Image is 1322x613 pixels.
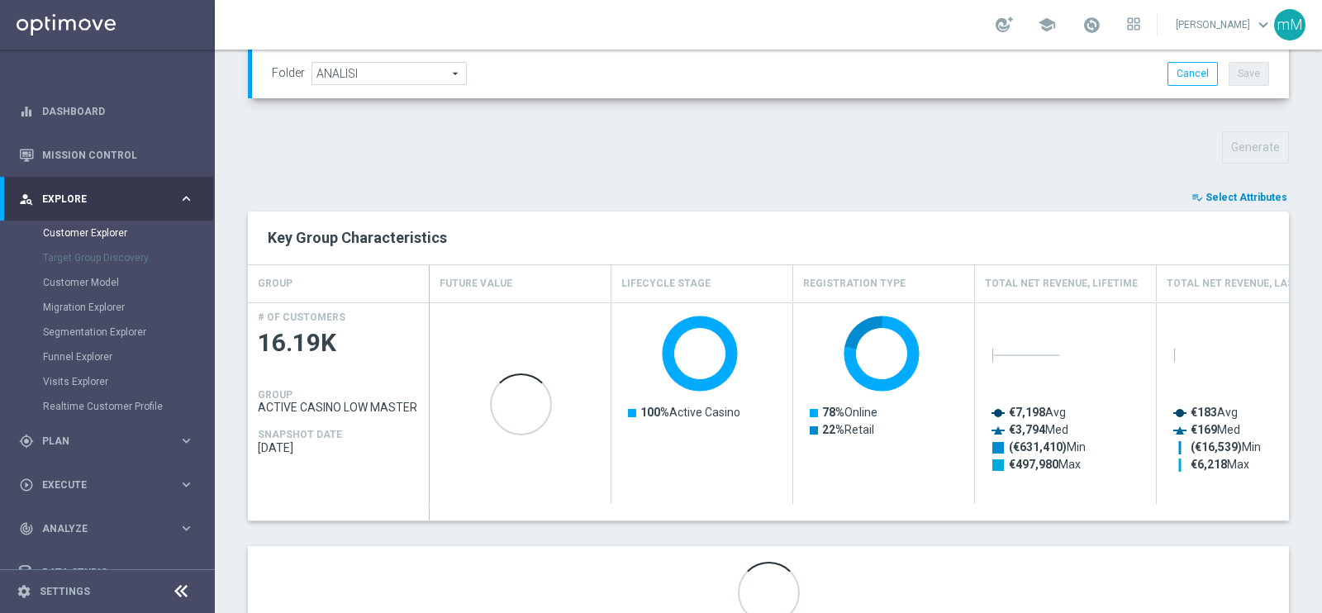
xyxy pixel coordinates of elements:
[1009,406,1066,419] text: Avg
[258,327,420,359] span: 16.19K
[178,477,194,492] i: keyboard_arrow_right
[248,302,430,505] div: Press SPACE to select this row.
[1191,192,1203,203] i: playlist_add_check
[1191,406,1238,419] text: Avg
[42,524,178,534] span: Analyze
[258,429,342,440] h4: SNAPSHOT DATE
[19,521,178,536] div: Analyze
[1009,423,1046,436] tspan: €3,794
[822,423,874,436] text: Retail
[440,269,512,298] h4: Future Value
[822,423,844,436] tspan: 22%
[640,406,669,419] tspan: 100%
[1229,62,1269,85] button: Save
[1274,9,1305,40] div: mM
[19,565,178,580] div: Data Studio
[42,480,178,490] span: Execute
[1254,16,1272,34] span: keyboard_arrow_down
[985,269,1138,298] h4: Total Net Revenue, Lifetime
[621,269,711,298] h4: Lifecycle Stage
[43,345,213,369] div: Funnel Explorer
[18,522,195,535] button: track_changes Analyze keyboard_arrow_right
[43,301,172,314] a: Migration Explorer
[1167,62,1218,85] button: Cancel
[17,584,31,599] i: settings
[43,326,172,339] a: Segmentation Explorer
[272,66,305,80] label: Folder
[42,568,178,577] span: Data Studio
[1222,131,1289,164] button: Generate
[178,433,194,449] i: keyboard_arrow_right
[1009,406,1045,419] tspan: €7,198
[1191,458,1227,471] tspan: €6,218
[42,133,194,177] a: Mission Control
[268,228,1269,248] h2: Key Group Characteristics
[43,270,213,295] div: Customer Model
[43,350,172,364] a: Funnel Explorer
[19,89,194,133] div: Dashboard
[18,435,195,448] button: gps_fixed Plan keyboard_arrow_right
[18,192,195,206] button: person_search Explore keyboard_arrow_right
[258,441,420,454] span: 2025-08-24
[178,520,194,536] i: keyboard_arrow_right
[1009,440,1067,454] tspan: (€631,410)
[1191,423,1217,436] tspan: €169
[43,369,213,394] div: Visits Explorer
[42,194,178,204] span: Explore
[1009,458,1058,471] tspan: €497,980
[1009,423,1068,436] text: Med
[19,133,194,177] div: Mission Control
[803,269,906,298] h4: Registration Type
[1174,12,1274,37] a: [PERSON_NAME]keyboard_arrow_down
[18,478,195,492] button: play_circle_outline Execute keyboard_arrow_right
[43,320,213,345] div: Segmentation Explorer
[42,89,194,133] a: Dashboard
[1191,458,1249,471] text: Max
[43,221,213,245] div: Customer Explorer
[258,389,292,401] h4: GROUP
[19,434,34,449] i: gps_fixed
[258,269,292,298] h4: GROUP
[1038,16,1056,34] span: school
[1009,440,1086,454] text: Min
[1205,192,1287,203] span: Select Attributes
[640,406,740,419] text: Active Casino
[1009,458,1081,471] text: Max
[43,245,213,270] div: Target Group Discovery
[43,226,172,240] a: Customer Explorer
[43,375,172,388] a: Visits Explorer
[43,394,213,419] div: Realtime Customer Profile
[1191,440,1242,454] tspan: (€16,539)
[40,587,90,596] a: Settings
[43,276,172,289] a: Customer Model
[178,191,194,207] i: keyboard_arrow_right
[822,406,844,419] tspan: 78%
[1190,188,1289,207] button: playlist_add_check Select Attributes
[258,311,345,323] h4: # OF CUSTOMERS
[19,478,34,492] i: play_circle_outline
[19,521,34,536] i: track_changes
[19,192,34,207] i: person_search
[19,104,34,119] i: equalizer
[43,400,172,413] a: Realtime Customer Profile
[178,564,194,580] i: keyboard_arrow_right
[42,436,178,446] span: Plan
[19,192,178,207] div: Explore
[258,401,420,414] span: ACTIVE CASINO LOW MASTER
[18,566,195,579] button: Data Studio keyboard_arrow_right
[1191,423,1240,436] text: Med
[19,434,178,449] div: Plan
[1191,406,1217,419] tspan: €183
[18,105,195,118] button: equalizer Dashboard
[1191,440,1261,454] text: Min
[822,406,877,419] text: Online
[43,295,213,320] div: Migration Explorer
[18,149,195,162] button: Mission Control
